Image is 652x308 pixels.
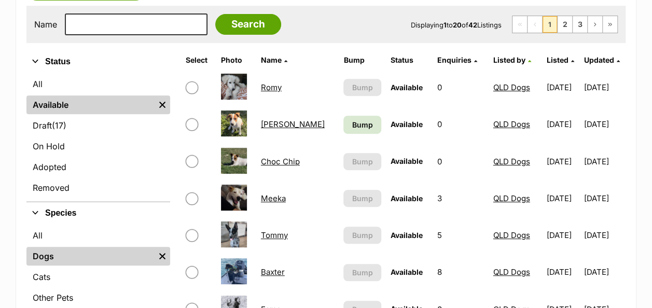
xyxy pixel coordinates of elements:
[52,119,66,132] span: (17)
[437,55,471,64] span: translation missing: en.admin.listings.index.attributes.enquiries
[155,247,170,265] a: Remove filter
[26,247,155,265] a: Dogs
[584,55,614,64] span: Updated
[543,16,557,33] span: Page 1
[391,231,423,240] span: Available
[437,55,477,64] a: Enquiries
[26,206,170,220] button: Species
[343,153,381,170] button: Bump
[352,82,373,93] span: Bump
[588,16,602,33] a: Next page
[493,119,530,129] a: QLD Dogs
[391,157,423,165] span: Available
[26,73,170,201] div: Status
[468,21,477,29] strong: 42
[343,116,381,134] a: Bump
[433,106,488,142] td: 0
[528,16,542,33] span: Previous page
[542,69,582,105] td: [DATE]
[542,217,582,253] td: [DATE]
[542,106,582,142] td: [DATE]
[182,52,216,68] th: Select
[443,21,447,29] strong: 1
[343,79,381,96] button: Bump
[411,21,502,29] span: Displaying to of Listings
[493,267,530,277] a: QLD Dogs
[352,156,373,167] span: Bump
[391,120,423,129] span: Available
[261,119,325,129] a: [PERSON_NAME]
[26,158,170,176] a: Adopted
[558,16,572,33] a: Page 2
[352,193,373,204] span: Bump
[542,144,582,179] td: [DATE]
[26,178,170,197] a: Removed
[493,193,530,203] a: QLD Dogs
[584,144,625,179] td: [DATE]
[391,268,423,276] span: Available
[261,230,288,240] a: Tommy
[433,254,488,290] td: 8
[584,106,625,142] td: [DATE]
[512,16,527,33] span: First page
[493,157,530,166] a: QLD Dogs
[546,55,568,64] span: Listed
[584,217,625,253] td: [DATE]
[391,194,423,203] span: Available
[261,157,300,166] a: Choc Chip
[261,193,286,203] a: Meeka
[584,69,625,105] td: [DATE]
[352,267,373,278] span: Bump
[433,180,488,216] td: 3
[261,55,287,64] a: Name
[26,55,170,68] button: Status
[453,21,462,29] strong: 20
[391,83,423,92] span: Available
[215,14,281,35] input: Search
[433,69,488,105] td: 0
[433,217,488,253] td: 5
[584,180,625,216] td: [DATE]
[573,16,587,33] a: Page 3
[493,55,531,64] a: Listed by
[433,144,488,179] td: 0
[542,254,582,290] td: [DATE]
[493,55,525,64] span: Listed by
[261,267,285,277] a: Baxter
[352,230,373,241] span: Bump
[26,288,170,307] a: Other Pets
[352,119,373,130] span: Bump
[26,116,170,135] a: Draft
[26,268,170,286] a: Cats
[584,55,620,64] a: Updated
[261,55,282,64] span: Name
[26,75,170,93] a: All
[34,20,57,29] label: Name
[343,264,381,281] button: Bump
[343,227,381,244] button: Bump
[386,52,432,68] th: Status
[493,230,530,240] a: QLD Dogs
[546,55,574,64] a: Listed
[512,16,618,33] nav: Pagination
[26,95,155,114] a: Available
[584,254,625,290] td: [DATE]
[26,137,170,156] a: On Hold
[339,52,385,68] th: Bump
[542,180,582,216] td: [DATE]
[155,95,170,114] a: Remove filter
[261,82,282,92] a: Romy
[217,52,256,68] th: Photo
[26,226,170,245] a: All
[343,190,381,207] button: Bump
[493,82,530,92] a: QLD Dogs
[603,16,617,33] a: Last page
